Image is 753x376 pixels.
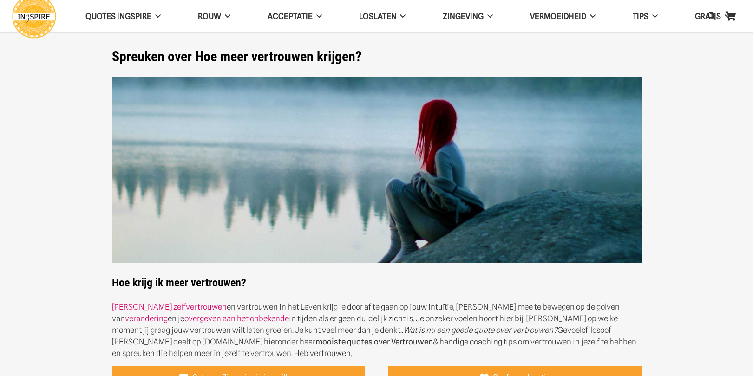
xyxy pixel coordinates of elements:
[702,5,721,27] a: Zoeken
[112,302,227,311] a: [PERSON_NAME] zelfvertrouwen
[315,337,433,346] strong: mooiste quotes over Vertrouwen
[403,325,557,335] em: Wat is nu een goede quote over vertrouwen?
[614,5,676,28] a: TIPS
[359,12,397,21] span: Loslaten
[85,12,151,21] span: QUOTES INGSPIRE
[112,77,642,290] strong: Hoe krijg ik meer vertrouwen?
[443,12,484,21] span: Zingeving
[249,5,340,28] a: Acceptatie
[695,12,721,21] span: GRATIS
[676,5,749,28] a: GRATIS
[511,5,614,28] a: VERMOEIDHEID
[268,12,313,21] span: Acceptatie
[67,5,179,28] a: QUOTES INGSPIRE
[530,12,586,21] span: VERMOEIDHEID
[198,12,221,21] span: ROUW
[424,5,511,28] a: Zingeving
[112,48,642,65] h1: Spreuken over Hoe meer vertrouwen krijgen?
[184,314,289,323] a: overgeven aan het onbekende
[125,314,168,323] a: verandering
[112,301,642,359] p: en vertrouwen in het Leven krijg je door af te gaan op jouw intuïtie, [PERSON_NAME] mee te bewege...
[633,12,648,21] span: TIPS
[112,77,642,263] img: De mooiste spreuken over Moed houden en niet opgeven bij Tegenslag - quotes van inge ingspire.nl
[179,5,249,28] a: ROUW
[340,5,425,28] a: Loslaten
